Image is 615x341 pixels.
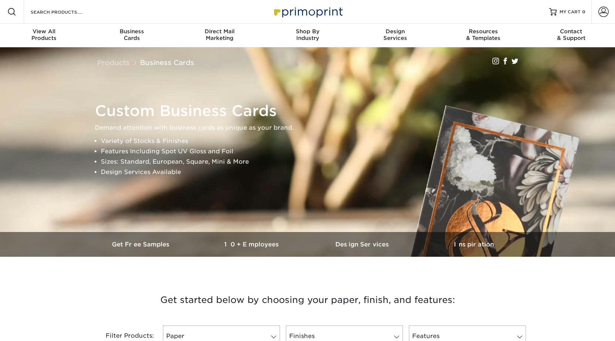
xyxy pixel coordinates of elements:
a: Business Cards [140,58,194,67]
li: Design Services Available [101,167,527,177]
div: Marketing [176,28,264,41]
div: & Support [527,28,615,41]
span: Business [88,28,176,35]
span: Contact [527,28,615,35]
a: Shop ByIndustry [264,24,352,47]
span: Design [351,28,439,35]
li: Features Including Spot UV Gloss and Foil [101,146,527,157]
span: MY CART [560,9,581,15]
h3: Design Services [308,241,418,248]
h1: Custom Business Cards [95,102,527,120]
h3: 10+ Employees [197,241,308,248]
p: Demand attention with business cards as unique as your brand. [95,123,527,133]
h3: Get Free Samples [86,241,197,248]
a: 10+ Employees [197,232,308,257]
div: Industry [264,28,352,41]
a: Contact& Support [527,24,615,47]
div: Cards [88,28,176,41]
span: Resources [439,28,527,35]
input: SEARCH PRODUCTS..... [30,7,102,16]
a: Get Free Samples [86,232,197,257]
img: Primoprint [271,4,345,20]
a: Resources& Templates [439,24,527,47]
span: Direct Mail [176,28,264,35]
span: 0 [582,9,585,14]
h3: Inspiration [418,241,529,248]
div: & Templates [439,28,527,41]
h3: Get started below by choosing your paper, finish, and features: [92,283,524,317]
li: Sizes: Standard, European, Square, Mini & More [101,157,527,167]
a: BusinessCards [88,24,176,47]
span: Shop By [264,28,352,35]
li: Variety of Stocks & Finishes [101,136,527,146]
a: Inspiration [418,232,529,257]
a: Direct MailMarketing [176,24,264,47]
div: Services [351,28,439,41]
a: DesignServices [351,24,439,47]
a: Products [97,58,130,67]
a: Design Services [308,232,418,257]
